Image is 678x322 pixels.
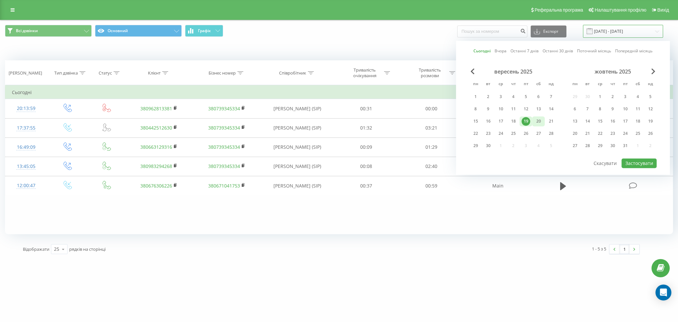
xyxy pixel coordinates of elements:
div: вт 7 жовт 2025 р. [581,104,594,114]
span: Previous Month [471,68,475,74]
div: пн 22 вер 2025 р. [469,129,482,138]
div: вт 23 вер 2025 р. [482,129,495,138]
a: 380671041753 [208,183,240,189]
td: 00:08 [334,157,399,176]
div: 9 [608,105,617,113]
div: вт 14 жовт 2025 р. [581,116,594,126]
div: 23 [608,129,617,138]
div: 27 [571,141,579,150]
div: 18 [634,117,642,126]
td: Main [464,176,532,195]
span: Налаштування профілю [595,7,646,13]
div: сб 4 жовт 2025 р. [632,92,644,102]
div: 24 [621,129,630,138]
div: 4 [634,92,642,101]
div: 14 [547,105,556,113]
a: 380739345334 [208,125,240,131]
div: пн 15 вер 2025 р. [469,116,482,126]
div: 17 [621,117,630,126]
td: 00:31 [334,99,399,118]
span: Графік [198,28,211,33]
div: сб 25 жовт 2025 р. [632,129,644,138]
div: нд 28 вер 2025 р. [545,129,557,138]
div: пт 26 вер 2025 р. [520,129,532,138]
td: [PERSON_NAME] (SIP) [261,157,334,176]
div: пн 6 жовт 2025 р. [569,104,581,114]
td: [PERSON_NAME] (SIP) [261,176,334,195]
div: пн 8 вер 2025 р. [469,104,482,114]
div: нд 19 жовт 2025 р. [644,116,657,126]
div: Бізнес номер [209,70,236,76]
abbr: понеділок [471,80,481,89]
div: 4 [509,92,518,101]
div: 7 [547,92,556,101]
div: Клієнт [148,70,161,76]
div: 12:00:47 [12,179,40,192]
div: 12 [522,105,530,113]
div: 6 [534,92,543,101]
div: 9 [484,105,493,113]
div: ср 29 жовт 2025 р. [594,141,606,151]
span: Реферальна програма [535,7,583,13]
abbr: субота [534,80,544,89]
abbr: неділя [546,80,556,89]
div: 21 [583,129,592,138]
div: ср 22 жовт 2025 р. [594,129,606,138]
div: 16 [608,117,617,126]
abbr: середа [496,80,506,89]
div: 15 [471,117,480,126]
div: 3 [497,92,505,101]
div: сб 13 вер 2025 р. [532,104,545,114]
div: ср 15 жовт 2025 р. [594,116,606,126]
div: 25 [54,246,59,252]
div: 29 [596,141,605,150]
div: Open Intercom Messenger [655,285,671,300]
div: пт 3 жовт 2025 р. [619,92,632,102]
div: ср 8 жовт 2025 р. [594,104,606,114]
span: рядків на сторінці [69,246,106,252]
a: 380983294268 [140,163,172,169]
div: 24 [497,129,505,138]
div: пн 27 жовт 2025 р. [569,141,581,151]
div: 10 [621,105,630,113]
button: Основний [95,25,182,37]
button: Скасувати [590,158,620,168]
div: чт 23 жовт 2025 р. [606,129,619,138]
div: 12 [646,105,655,113]
div: чт 4 вер 2025 р. [507,92,520,102]
div: 22 [471,129,480,138]
td: Сьогодні [5,86,673,99]
div: 7 [583,105,592,113]
div: Тип дзвінка [54,70,78,76]
div: 30 [484,141,493,150]
a: 380676306226 [140,183,172,189]
td: 01:32 [334,118,399,137]
a: 380442512630 [140,125,172,131]
div: Тривалість очікування [347,67,382,79]
div: вт 16 вер 2025 р. [482,116,495,126]
a: 380663129316 [140,144,172,150]
div: 8 [471,105,480,113]
div: сб 20 вер 2025 р. [532,116,545,126]
div: 10 [497,105,505,113]
td: 02:40 [399,157,464,176]
div: 13 [534,105,543,113]
div: вт 30 вер 2025 р. [482,141,495,151]
div: 16 [484,117,493,126]
div: пн 29 вер 2025 р. [469,141,482,151]
button: Експорт [531,26,566,37]
a: Останні 7 днів [510,48,539,54]
a: Попередній місяць [615,48,653,54]
div: 22 [596,129,605,138]
abbr: п’ятниця [620,80,630,89]
div: 1 [471,92,480,101]
div: 18 [509,117,518,126]
div: сб 18 жовт 2025 р. [632,116,644,126]
div: вересень 2025 [469,68,557,75]
div: ср 17 вер 2025 р. [495,116,507,126]
div: 15 [596,117,605,126]
div: ср 3 вер 2025 р. [495,92,507,102]
a: 380962813381 [140,105,172,112]
button: Графік [185,25,223,37]
div: Статус [99,70,112,76]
